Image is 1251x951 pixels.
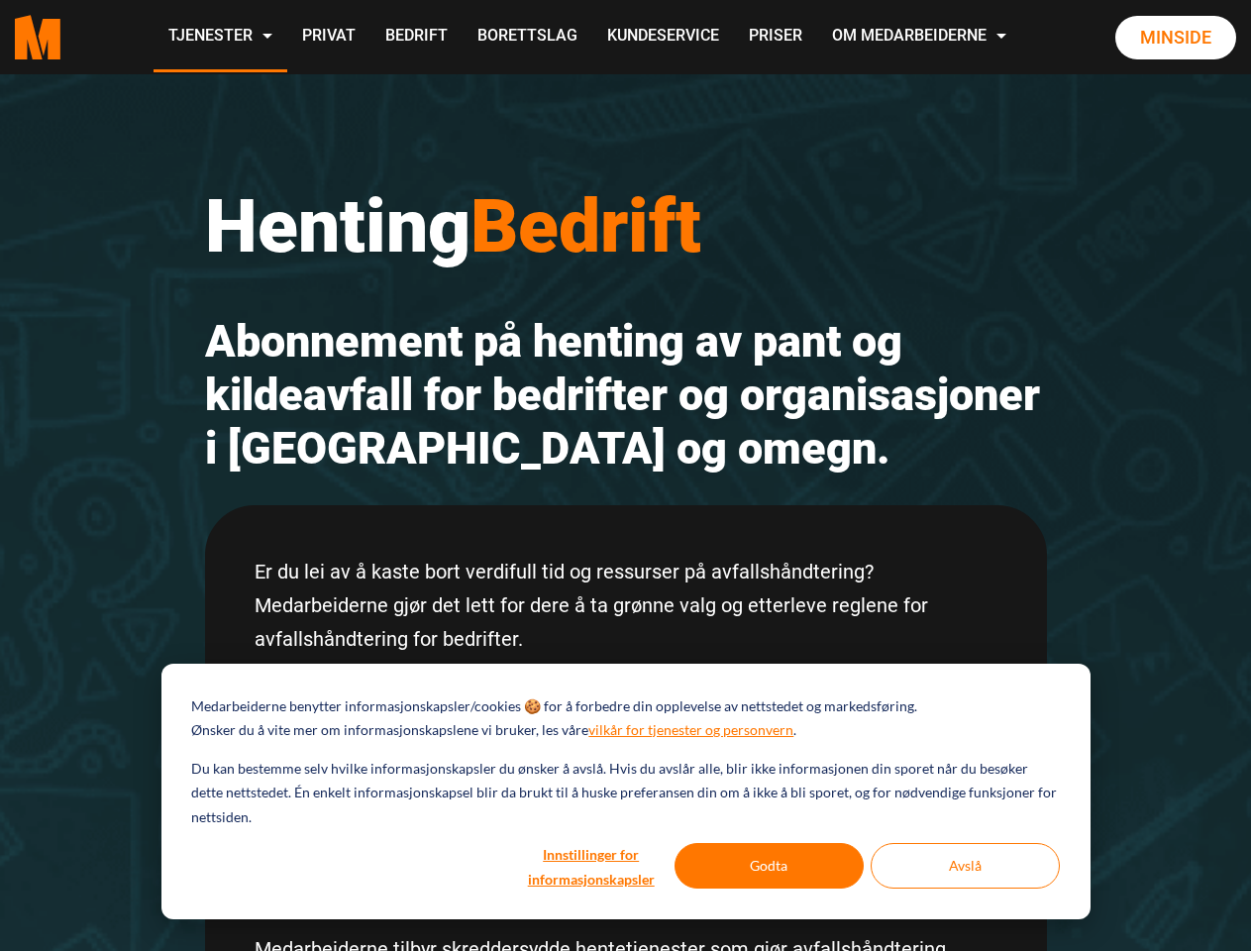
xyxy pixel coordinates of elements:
[734,2,817,72] a: Priser
[255,555,997,656] p: Er du lei av å kaste bort verdifull tid og ressurser på avfallshåndtering? Medarbeiderne gjør det...
[205,315,1047,475] h2: Abonnement på henting av pant og kildeavfall for bedrifter og organisasjoner i [GEOGRAPHIC_DATA] ...
[191,757,1059,830] p: Du kan bestemme selv hvilke informasjonskapsler du ønsker å avslå. Hvis du avslår alle, blir ikke...
[191,694,917,719] p: Medarbeiderne benytter informasjonskapsler/cookies 🍪 for å forbedre din opplevelse av nettstedet ...
[161,664,1091,919] div: Cookie banner
[817,2,1021,72] a: Om Medarbeiderne
[1115,16,1236,59] a: Minside
[154,2,287,72] a: Tjenester
[871,843,1060,889] button: Avslå
[675,843,864,889] button: Godta
[287,2,370,72] a: Privat
[191,718,796,743] p: Ønsker du å vite mer om informasjonskapslene vi bruker, les våre .
[592,2,734,72] a: Kundeservice
[205,181,1047,270] h1: Henting
[588,718,793,743] a: vilkår for tjenester og personvern
[470,182,701,269] span: Bedrift
[463,2,592,72] a: Borettslag
[370,2,463,72] a: Bedrift
[515,843,668,889] button: Innstillinger for informasjonskapsler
